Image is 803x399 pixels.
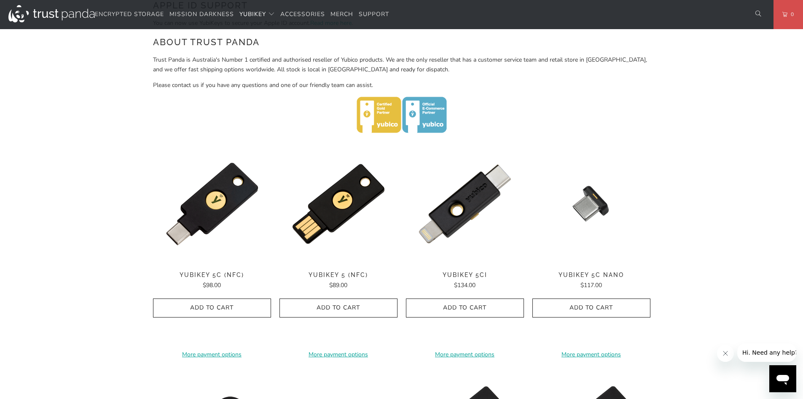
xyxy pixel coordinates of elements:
a: YubiKey 5Ci - Trust Panda YubiKey 5Ci - Trust Panda [406,145,524,263]
span: Hi. Need any help? [5,6,61,13]
a: YubiKey 5 (NFC) - Trust Panda YubiKey 5 (NFC) - Trust Panda [279,145,397,263]
a: YubiKey 5 (NFC) $89.00 [279,271,397,290]
a: More payment options [406,350,524,359]
span: Add to Cart [541,304,642,312]
a: YubiKey 5C (NFC) - Trust Panda YubiKey 5C (NFC) - Trust Panda [153,145,271,263]
iframe: Message from company [737,343,796,362]
span: Add to Cart [288,304,389,312]
img: Trust Panda Australia [8,5,95,22]
a: Encrypted Storage [95,5,164,24]
span: Mission Darkness [169,10,234,18]
button: Add to Cart [406,299,524,318]
span: $134.00 [454,281,475,289]
a: Support [359,5,389,24]
iframe: Button to launch messaging window [769,365,796,392]
p: Trust Panda is Australia's Number 1 certified and authorised reseller of Yubico products. We are ... [153,55,650,74]
span: $98.00 [203,281,221,289]
a: Accessories [280,5,325,24]
a: YubiKey 5C (NFC) $98.00 [153,271,271,290]
p: Please contact us if you have any questions and one of our friendly team can assist. [153,81,650,90]
span: YubiKey 5Ci [406,271,524,279]
span: YubiKey 5C (NFC) [153,271,271,279]
span: Encrypted Storage [95,10,164,18]
span: Add to Cart [415,304,515,312]
h2: About Trust Panda [153,35,650,49]
summary: YubiKey [239,5,275,24]
a: More payment options [153,350,271,359]
nav: Translation missing: en.navigation.header.main_nav [95,5,389,24]
button: Add to Cart [532,299,650,318]
img: YubiKey 5 (NFC) - Trust Panda [279,145,397,263]
a: YubiKey 5C Nano $117.00 [532,271,650,290]
span: 0 [787,10,794,19]
span: Support [359,10,389,18]
img: YubiKey 5C (NFC) - Trust Panda [153,145,271,263]
a: Merch [330,5,353,24]
span: YubiKey 5C Nano [532,271,650,279]
a: YubiKey 5C Nano - Trust Panda YubiKey 5C Nano - Trust Panda [532,145,650,263]
img: YubiKey 5C Nano - Trust Panda [532,145,650,263]
a: More payment options [279,350,397,359]
span: YubiKey [239,10,266,18]
span: $89.00 [329,281,347,289]
button: Add to Cart [279,299,397,318]
span: Add to Cart [162,304,262,312]
iframe: Close message [717,345,734,362]
span: $117.00 [580,281,602,289]
img: YubiKey 5Ci - Trust Panda [406,145,524,263]
a: More payment options [532,350,650,359]
button: Add to Cart [153,299,271,318]
span: YubiKey 5 (NFC) [279,271,397,279]
span: Merch [330,10,353,18]
span: Accessories [280,10,325,18]
a: Mission Darkness [169,5,234,24]
a: YubiKey 5Ci $134.00 [406,271,524,290]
